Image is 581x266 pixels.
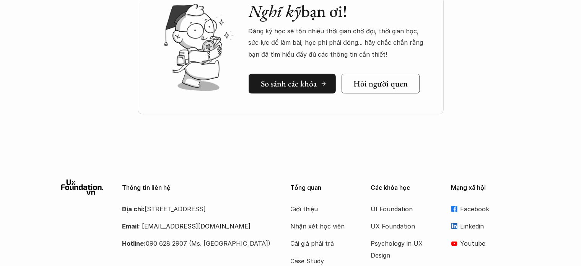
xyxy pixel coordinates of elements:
p: [STREET_ADDRESS] [122,203,272,215]
p: Các khóa học [371,184,440,191]
a: Facebook [451,203,520,215]
p: Youtube [461,238,520,249]
a: Cái giá phải trả [291,238,352,249]
strong: Hotline: [122,240,146,247]
a: UI Foundation [371,203,432,215]
a: Linkedin [451,220,520,232]
h2: bạn ơi! [249,1,428,21]
p: Mạng xã hội [451,184,520,191]
p: Linkedin [461,220,520,232]
a: Psychology in UX Design [371,238,432,261]
p: Facebook [461,203,520,215]
strong: Địa chỉ: [122,205,145,213]
p: Đăng ký học sẽ tốn nhiều thời gian chờ đợi, thời gian học, sức lực để làm bài, học phí phải đóng.... [249,25,428,60]
a: [EMAIL_ADDRESS][DOMAIN_NAME] [142,222,251,230]
p: Tổng quan [291,184,360,191]
h5: Hỏi người quen [353,79,408,89]
strong: Email: [122,222,140,230]
h5: So sánh các khóa [261,79,317,89]
p: Thông tin liên hệ [122,184,272,191]
a: So sánh các khóa [249,74,336,94]
a: Hỏi người quen [341,74,420,94]
a: Nhận xét học viên [291,220,352,232]
a: Giới thiệu [291,203,352,215]
a: UX Foundation [371,220,432,232]
p: 090 628 2907 (Ms. [GEOGRAPHIC_DATA]) [122,238,272,249]
a: Youtube [451,238,520,249]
